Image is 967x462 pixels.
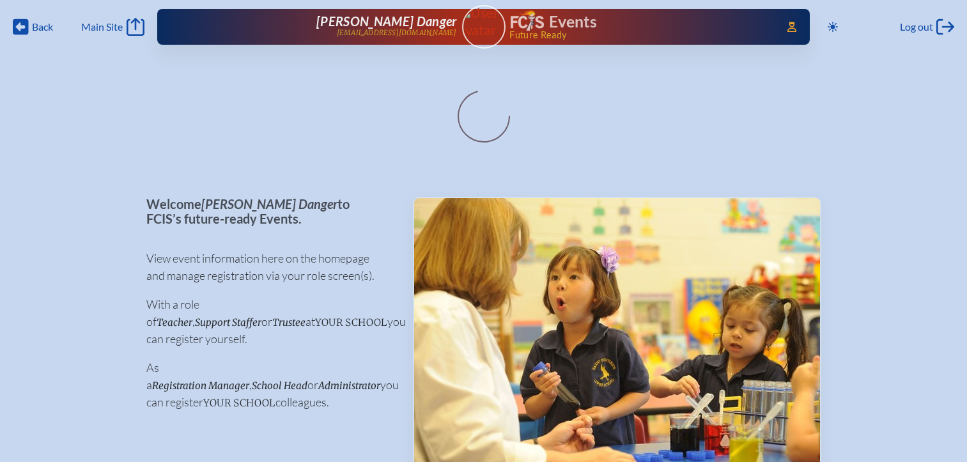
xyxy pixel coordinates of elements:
span: Main Site [81,20,123,33]
span: Log out [900,20,933,33]
span: your school [203,397,275,409]
span: Teacher [157,316,192,328]
span: Trustee [272,316,306,328]
img: User Avatar [456,4,511,38]
p: As a , or you can register colleagues. [146,359,392,411]
a: Main Site [81,18,144,36]
a: User Avatar [462,5,506,49]
span: Back [32,20,53,33]
span: your school [315,316,387,328]
p: With a role of , or at you can register yourself. [146,296,392,348]
p: [EMAIL_ADDRESS][DOMAIN_NAME] [337,29,457,37]
div: FCIS Events — Future ready [511,10,770,40]
span: Future Ready [509,31,769,40]
span: [PERSON_NAME] Danger [316,13,456,29]
span: Support Staffer [195,316,261,328]
a: [PERSON_NAME] Danger[EMAIL_ADDRESS][DOMAIN_NAME] [198,14,457,40]
p: View event information here on the homepage and manage registration via your role screen(s). [146,250,392,284]
span: School Head [252,380,307,392]
span: Registration Manager [152,380,249,392]
span: Administrator [318,380,380,392]
p: Welcome to FCIS’s future-ready Events. [146,197,392,226]
span: [PERSON_NAME] Danger [201,196,337,212]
